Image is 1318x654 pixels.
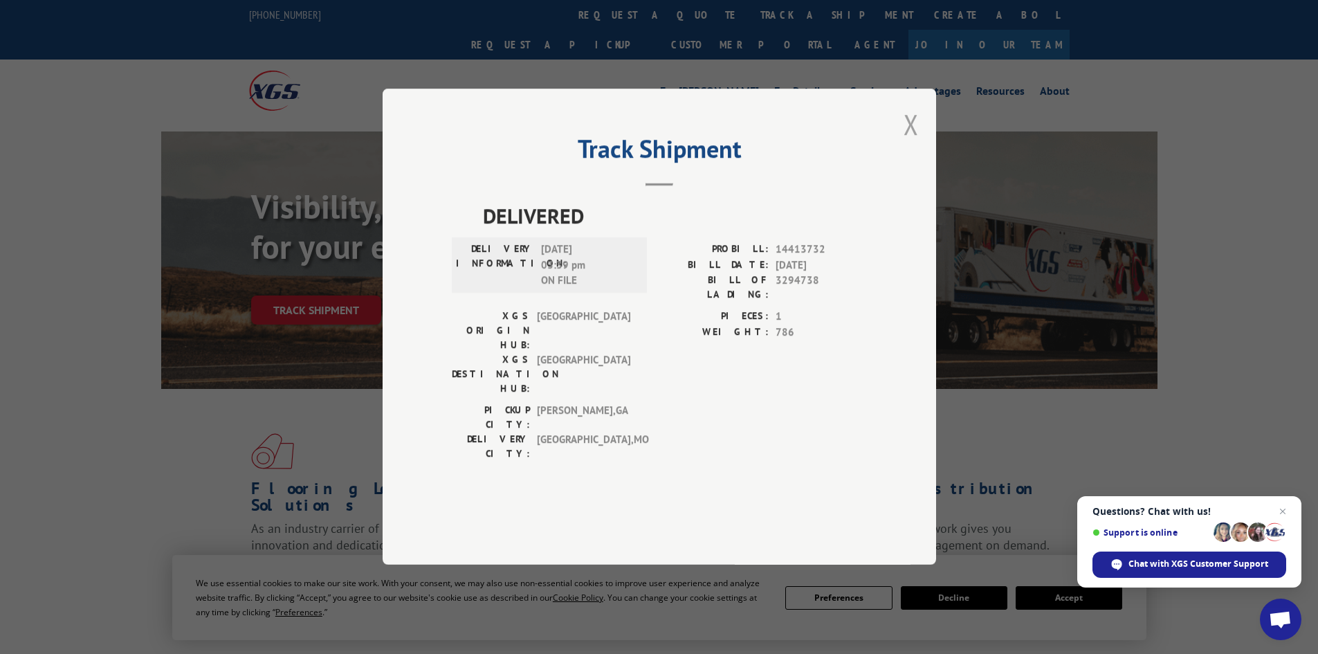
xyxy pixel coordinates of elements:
[659,309,769,325] label: PIECES:
[776,309,867,325] span: 1
[1274,503,1291,520] span: Close chat
[1092,506,1286,517] span: Questions? Chat with us!
[452,309,530,353] label: XGS ORIGIN HUB:
[1092,527,1209,538] span: Support is online
[452,353,530,397] label: XGS DESTINATION HUB:
[537,353,630,397] span: [GEOGRAPHIC_DATA]
[659,325,769,340] label: WEIGHT:
[659,242,769,258] label: PROBILL:
[537,309,630,353] span: [GEOGRAPHIC_DATA]
[483,201,867,232] span: DELIVERED
[776,325,867,340] span: 786
[776,257,867,273] span: [DATE]
[452,139,867,165] h2: Track Shipment
[537,433,630,462] span: [GEOGRAPHIC_DATA] , MO
[904,106,919,143] button: Close modal
[659,273,769,302] label: BILL OF LADING:
[776,273,867,302] span: 3294738
[452,433,530,462] label: DELIVERY CITY:
[1092,552,1286,578] div: Chat with XGS Customer Support
[537,403,630,433] span: [PERSON_NAME] , GA
[541,242,634,289] span: [DATE] 03:39 pm ON FILE
[456,242,534,289] label: DELIVERY INFORMATION:
[1128,558,1268,570] span: Chat with XGS Customer Support
[776,242,867,258] span: 14413732
[452,403,530,433] label: PICKUP CITY:
[659,257,769,273] label: BILL DATE:
[1260,599,1301,640] div: Open chat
